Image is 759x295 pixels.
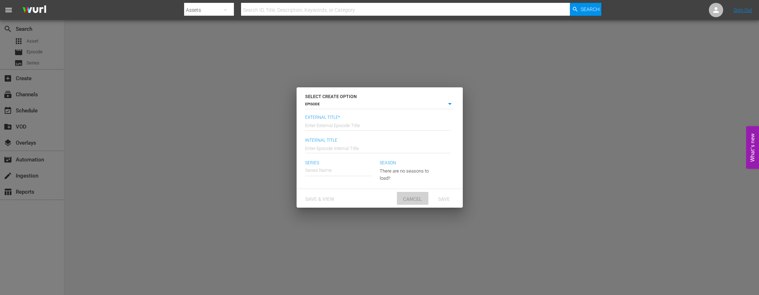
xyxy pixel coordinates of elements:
[734,7,752,13] a: Sign Out
[305,160,371,166] span: Series
[305,100,454,109] div: EPISODE
[397,192,428,205] button: Cancel
[305,138,451,144] span: Internal Title
[428,192,460,205] button: Save
[17,2,52,19] img: ans4CAIJ8jUAAAAAAAAAAAAAAAAAAAAAAAAgQb4GAAAAAAAAAAAAAAAAAAAAAAAAJMjXAAAAAAAAAAAAAAAAAAAAAAAAgAT5G...
[380,160,436,166] span: Season
[432,196,456,202] span: Save
[581,3,600,16] span: Search
[299,196,340,202] span: Save & View
[397,196,428,202] span: Cancel
[4,6,13,14] span: menu
[380,162,436,182] div: There are no seasons to load!!
[305,115,451,121] span: External Title*
[305,93,454,100] h6: SELECT CREATE OPTION
[746,126,759,169] button: Open Feedback Widget
[299,192,340,205] button: Save & View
